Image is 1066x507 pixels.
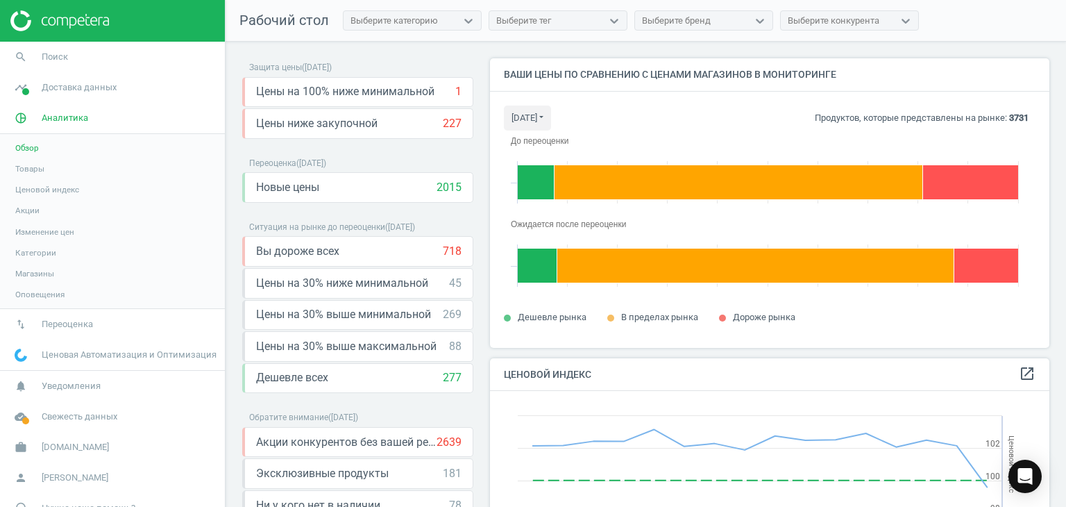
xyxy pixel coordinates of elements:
button: [DATE] [504,106,551,131]
b: 3731 [1009,113,1029,123]
span: ( [DATE] ) [296,158,326,168]
span: Магазины [15,268,54,279]
span: Оповещения [15,289,65,300]
span: Товары [15,163,44,174]
span: Категории [15,247,56,258]
span: Ситуация на рынке до переоценки [249,222,385,232]
span: Цены ниже закупочной [256,116,378,131]
i: pie_chart_outlined [8,105,34,131]
span: Переоценка [249,158,296,168]
div: 2015 [437,180,462,195]
div: 269 [443,307,462,322]
span: Акции конкурентов без вашей реакции [256,435,437,450]
i: search [8,44,34,70]
div: Выберите категорию [350,15,438,27]
tspan: До переоценки [511,136,568,146]
span: Эксклюзивные продукты [256,466,389,481]
span: Защита цены [249,63,302,72]
div: 718 [443,244,462,259]
span: Ценовой индекс [15,184,79,195]
text: 102 [985,439,1000,449]
span: Акции [15,205,40,216]
div: Выберите бренд [642,15,711,27]
span: Рабочий стол [239,12,329,28]
div: 2639 [437,435,462,450]
span: Изменение цен [15,226,74,238]
div: 45 [449,276,462,291]
span: Переоценка [42,318,93,331]
div: 181 [443,466,462,481]
span: ( [DATE] ) [385,222,415,232]
span: Цены на 30% выше минимальной [256,307,431,322]
div: 1 [455,84,462,99]
tspan: Ожидается после переоценки [511,219,626,229]
div: 277 [443,370,462,385]
span: ( [DATE] ) [328,413,358,422]
span: Аналитика [42,112,88,124]
i: notifications [8,373,34,399]
span: Свежесть данных [42,410,117,423]
h4: Ценовой индекс [490,358,1049,391]
tspan: Ценовой индекс [1007,435,1016,493]
span: Ценовая Автоматизация и Оптимизация [42,349,217,361]
span: Цены на 100% ниже минимальной [256,84,434,99]
i: swap_vert [8,311,34,338]
div: Open Intercom Messenger [1008,460,1042,493]
span: Поиск [42,51,68,63]
span: В пределах рынка [621,312,698,322]
div: Выберите тег [496,15,551,27]
span: Дешевле рынка [518,312,586,322]
span: Цены на 30% ниже минимальной [256,276,428,291]
span: Вы дороже всех [256,244,339,259]
span: Доставка данных [42,81,117,94]
span: Обратите внимание [249,413,328,422]
span: Цены на 30% выше максимальной [256,339,437,354]
img: ajHJNr6hYgQAAAAASUVORK5CYII= [10,10,109,31]
i: timeline [8,74,34,101]
span: Дешевле всех [256,370,328,385]
h4: Ваши цены по сравнению с ценами магазинов в мониторинге [490,58,1049,91]
span: Новые цены [256,180,319,195]
span: Обзор [15,142,39,153]
i: open_in_new [1019,365,1035,382]
div: 88 [449,339,462,354]
span: [PERSON_NAME] [42,472,108,484]
span: Дороже рынка [733,312,795,322]
div: 227 [443,116,462,131]
text: 100 [985,472,1000,481]
i: work [8,434,34,460]
a: open_in_new [1019,365,1035,383]
i: person [8,465,34,491]
i: cloud_done [8,404,34,430]
span: ( [DATE] ) [302,63,332,72]
p: Продуктов, которые представлены на рынке: [815,112,1029,124]
div: Выберите конкурента [788,15,879,27]
span: [DOMAIN_NAME] [42,441,109,454]
span: Уведомления [42,380,101,392]
img: wGWNvw8QSZomAAAAABJRU5ErkJggg== [15,349,27,362]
